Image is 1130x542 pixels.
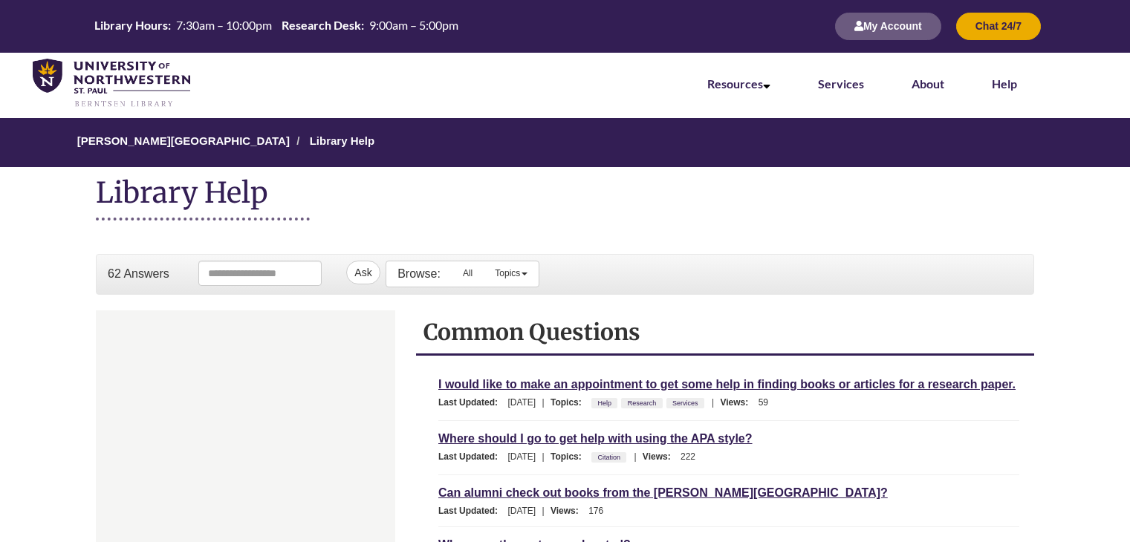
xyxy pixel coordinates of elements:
a: Where should I go to get help with using the APA style? [438,430,753,447]
img: UNWSP Library Logo [33,59,190,108]
span: 7:30am – 10:00pm [176,18,272,32]
h1: Library Help [96,174,310,221]
span: 9:00am – 5:00pm [369,18,458,32]
p: 62 Answers [108,266,169,282]
span: | [630,451,640,462]
a: Help [595,395,614,411]
span: | [539,397,548,408]
button: Chat 24/7 [956,13,1041,40]
ul: Topics: [591,451,630,462]
th: Library Hours: [91,18,172,33]
a: All [452,261,484,285]
span: Views: [720,397,756,408]
span: [DATE] [507,506,536,516]
span: Last Updated: [438,451,505,462]
a: Hours Today [91,18,462,34]
th: Research Desk: [278,18,366,33]
a: [PERSON_NAME][GEOGRAPHIC_DATA] [77,134,290,147]
span: Topics: [551,451,589,462]
ul: Topics: [591,397,708,408]
span: | [708,397,718,408]
p: Browse: [397,266,441,282]
span: 176 [588,506,603,516]
span: [DATE] [507,451,536,462]
a: Research [626,395,659,411]
span: Last Updated: [438,397,505,408]
table: Hours Today [91,18,462,33]
a: Resources [707,76,770,91]
a: About [912,76,944,91]
span: 59 [759,397,768,408]
a: Services [818,76,864,91]
a: Can alumni check out books from the [PERSON_NAME][GEOGRAPHIC_DATA]? [438,484,888,501]
a: I would like to make an appointment to get some help in finding books or articles for a research ... [438,376,1016,393]
a: Citation [595,449,623,466]
span: Views: [551,506,586,516]
a: Services [670,395,701,411]
span: 222 [681,451,695,462]
h2: Common Questions [423,318,1027,346]
button: My Account [835,13,941,40]
a: Library Help [310,134,375,147]
span: Last Updated: [438,506,505,516]
a: Chat 24/7 [956,22,1041,32]
a: My Account [835,22,941,32]
a: Topics [484,261,539,285]
span: | [539,506,548,516]
span: [DATE] [507,397,536,408]
a: Help [992,76,1017,91]
button: Ask [346,261,380,284]
span: Topics: [551,397,589,408]
span: | [539,451,548,462]
span: Views: [643,451,678,462]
